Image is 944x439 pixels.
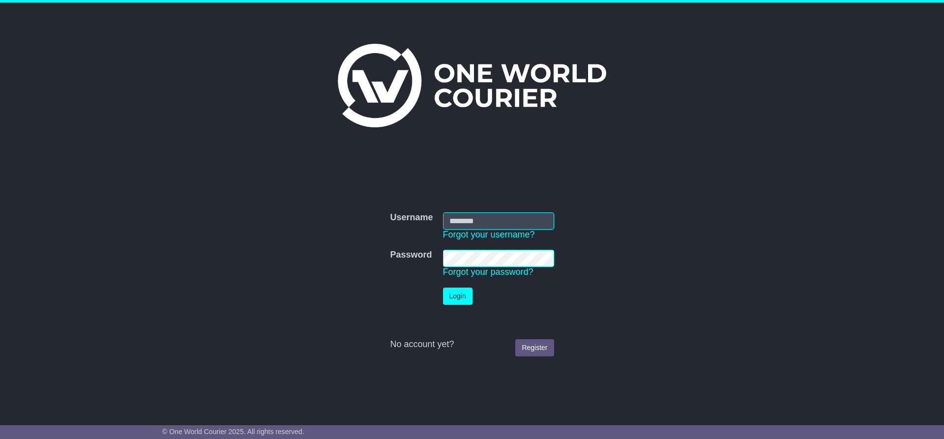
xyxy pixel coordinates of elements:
a: Forgot your username? [443,230,535,239]
span: © One World Courier 2025. All rights reserved. [162,428,304,436]
a: Forgot your password? [443,267,533,277]
label: Username [390,212,433,223]
a: Register [515,339,554,356]
button: Login [443,288,472,305]
div: No account yet? [390,339,554,350]
label: Password [390,250,432,261]
img: One World [338,44,606,127]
